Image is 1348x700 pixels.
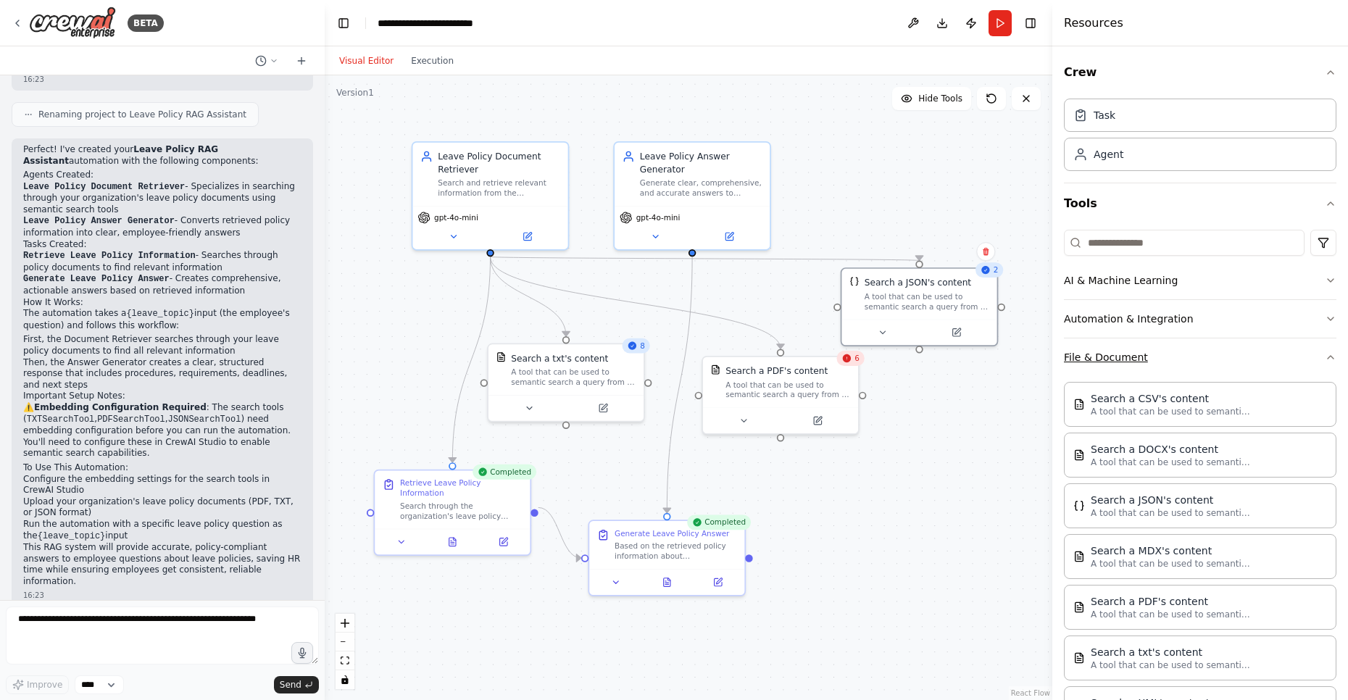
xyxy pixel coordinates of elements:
p: ⚠️ : The search tools ( , , ) need embedding configuration before you can run the automation. You... [23,402,301,459]
div: Search a DOCX's content [1091,442,1250,457]
div: 8TXTSearchToolSearch a txt's contentA tool that can be used to semantic search a query from a txt... [487,343,645,422]
div: Generate clear, comprehensive, and accurate answers to employee questions about {leave_topic} bas... [640,178,762,199]
h2: Important Setup Notes: [23,391,301,402]
li: Upload your organization's leave policy documents (PDF, TXT, or JSON format) [23,496,301,519]
code: PDFSearchTool [97,414,165,425]
img: MDXSearchTool [1073,551,1085,562]
div: Search a PDF's content [725,364,828,377]
strong: Embedding Configuration Required [34,402,207,412]
button: Send [274,676,319,693]
button: Execution [402,52,462,70]
div: 2JSONSearchToolSearch a JSON's contentA tool that can be used to semantic search a query from a J... [841,267,999,346]
img: TXTSearchTool [1073,652,1085,664]
button: Open in side panel [782,413,853,428]
div: Search a txt's content [511,352,608,364]
h2: How It Works: [23,297,301,309]
div: Version 1 [336,87,374,99]
div: 16:23 [23,74,301,85]
button: Hide left sidebar [333,13,354,33]
p: A tool that can be used to semantic search a query from a PDF's content. [1091,609,1250,620]
div: CompletedRetrieve Leave Policy InformationSearch through the organization's leave policy document... [373,470,531,556]
img: Logo [29,7,116,39]
div: Completed [687,514,751,530]
div: Completed [473,464,536,480]
div: A tool that can be used to semantic search a query from a JSON's content. [865,291,989,312]
div: Agent [1094,147,1123,162]
div: Search a PDF's content [1091,594,1250,609]
p: A tool that can be used to semantic search a query from a JSON's content. [1091,507,1250,519]
div: A tool that can be used to semantic search a query from a txt's content. [511,367,636,388]
g: Edge from 136c4501-ca23-4fa3-bc55-04c01c685100 to b785067b-1f8c-4d2f-a656-686deeb1cd8e [661,257,699,512]
h2: Agents Created: [23,170,301,181]
button: zoom in [336,614,354,633]
g: Edge from 1b11463d-08f5-412f-8914-be7d64995b8d to 285d8404-cab6-4275-80fb-a2d608eebb4f [484,248,925,270]
button: Start a new chat [290,52,313,70]
button: Switch to previous chat [249,52,284,70]
img: JSONSearchTool [849,276,860,286]
div: Generate Leave Policy Answer [615,529,729,539]
div: Search through the organization's leave policy documents to find all relevant information related... [400,501,523,521]
div: Retrieve Leave Policy Information [400,478,523,499]
button: toggle interactivity [336,670,354,689]
code: Leave Policy Document Retriever [23,182,185,192]
code: Leave Policy Answer Generator [23,216,175,226]
div: Search a CSV's content [1091,391,1250,406]
span: 8 [640,341,645,351]
p: A tool that can be used to semantic search a query from a MDX's content. [1091,558,1250,570]
g: Edge from 1b11463d-08f5-412f-8914-be7d64995b8d to 7618be9f-363c-48d8-87de-d3d0d0bbc6ae [484,257,787,349]
g: Edge from 1b11463d-08f5-412f-8914-be7d64995b8d to eed904d8-562a-4761-9d15-368d9310c059 [484,257,573,336]
button: Tools [1064,183,1336,224]
nav: breadcrumb [378,16,504,30]
div: Leave Policy Answer GeneratorGenerate clear, comprehensive, and accurate answers to employee ques... [613,141,771,251]
div: Search a JSON's content [1091,493,1250,507]
p: A tool that can be used to semantic search a query from a CSV's content. [1091,406,1250,417]
button: Open in side panel [694,229,765,244]
li: Configure the embedding settings for the search tools in CrewAI Studio [23,474,301,496]
button: AI & Machine Learning [1064,262,1336,299]
code: JSONSearchTool [168,414,241,425]
span: Improve [27,679,62,691]
code: {leave_topic} [38,531,106,541]
code: Retrieve Leave Policy Information [23,251,196,261]
span: 2 [994,265,999,275]
div: BETA [128,14,164,32]
span: Renaming project to Leave Policy RAG Assistant [38,109,246,120]
g: Edge from 9ef9dddc-41b4-476e-8dd9-017314241867 to b785067b-1f8c-4d2f-a656-686deeb1cd8e [538,501,581,564]
button: Hide right sidebar [1020,13,1041,33]
button: Open in side panel [920,325,991,340]
div: Leave Policy Answer Generator [640,150,762,175]
code: {leave_topic} [126,309,194,319]
div: Search a JSON's content [865,276,971,288]
button: Crew [1064,52,1336,93]
button: View output [640,575,694,590]
div: Search a MDX's content [1091,543,1250,558]
strong: Leave Policy RAG Assistant [23,144,218,166]
div: Leave Policy Document RetrieverSearch and retrieve relevant information from the organization's l... [412,141,570,251]
span: gpt-4o-mini [434,212,478,222]
div: Search a txt's content [1091,645,1250,659]
li: Run the automation with a specific leave policy question as the input [23,519,301,542]
li: - Searches through policy documents to find relevant information [23,250,301,273]
h2: To Use This Automation: [23,462,301,474]
p: A tool that can be used to semantic search a query from a DOCX's content. [1091,457,1250,468]
div: Search and retrieve relevant information from the organization's leave policy documents to answer... [438,178,560,199]
p: The automation takes a input (the employee's question) and follows this workflow: [23,308,301,331]
div: 16:23 [23,590,301,601]
div: Based on the retrieved policy information about {leave_topic}, create a clear, comprehensive answ... [615,541,737,562]
img: DOCXSearchTool [1073,449,1085,461]
button: Automation & Integration [1064,300,1336,338]
span: Hide Tools [918,93,962,104]
div: 6PDFSearchToolSearch a PDF's contentA tool that can be used to semantic search a query from a PDF... [702,356,860,435]
button: fit view [336,651,354,670]
li: - Converts retrieved policy information into clear, employee-friendly answers [23,215,301,238]
img: TXTSearchTool [496,352,506,362]
div: Task [1094,108,1115,122]
div: A tool that can be used to semantic search a query from a PDF's content. [725,380,850,400]
span: Send [280,679,301,691]
button: Open in side panel [482,534,525,549]
button: Hide Tools [892,87,971,110]
img: PDFSearchTool [1073,601,1085,613]
button: Open in side panel [567,401,638,416]
img: CSVSearchTool [1073,399,1085,410]
img: PDFSearchTool [710,364,720,375]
